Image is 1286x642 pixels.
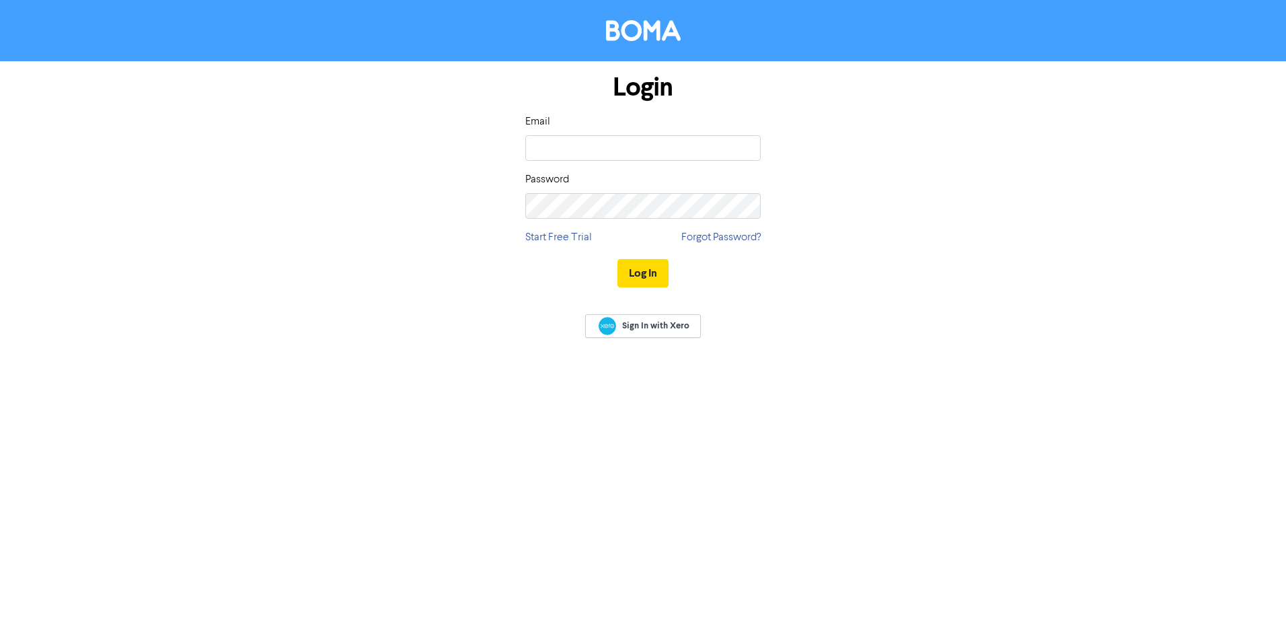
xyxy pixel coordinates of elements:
img: BOMA Logo [606,20,681,41]
button: Log In [617,259,669,287]
a: Forgot Password? [681,229,761,246]
a: Start Free Trial [525,229,592,246]
label: Email [525,114,550,130]
span: Sign In with Xero [622,320,689,332]
label: Password [525,172,569,188]
a: Sign In with Xero [585,314,701,338]
img: Xero logo [599,317,616,335]
h1: Login [525,72,761,103]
